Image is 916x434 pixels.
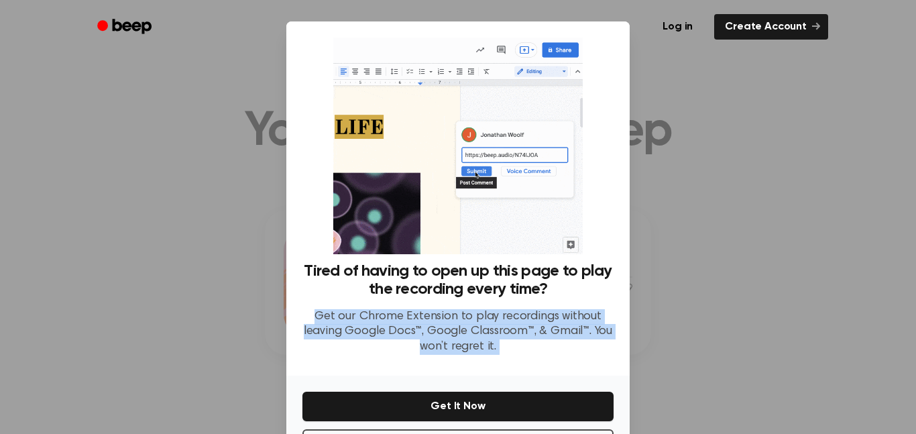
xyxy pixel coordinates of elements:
[302,262,614,299] h3: Tired of having to open up this page to play the recording every time?
[714,14,828,40] a: Create Account
[302,392,614,421] button: Get It Now
[649,11,706,42] a: Log in
[302,309,614,355] p: Get our Chrome Extension to play recordings without leaving Google Docs™, Google Classroom™, & Gm...
[333,38,582,254] img: Beep extension in action
[88,14,164,40] a: Beep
